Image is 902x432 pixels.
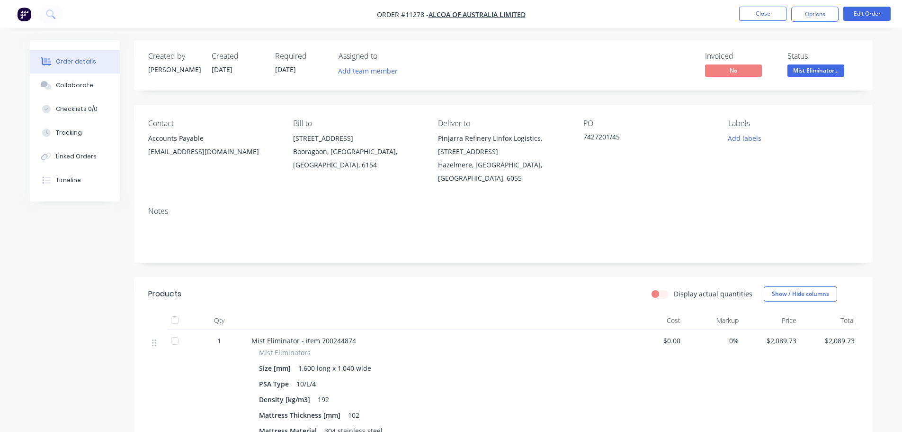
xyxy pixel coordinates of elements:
label: Display actual quantities [674,289,752,299]
div: Markup [684,311,742,330]
div: Pinjarra Refinery Linfox Logistics, [STREET_ADDRESS]Hazelmere, [GEOGRAPHIC_DATA], [GEOGRAPHIC_DAT... [438,132,568,185]
a: Alcoa of Australia Limited [429,10,526,19]
span: $2,089.73 [746,336,797,346]
span: 1 [217,336,221,346]
div: Pinjarra Refinery Linfox Logistics, [STREET_ADDRESS] [438,132,568,158]
span: Mist Eliminator... [787,64,844,76]
button: Edit Order [843,7,891,21]
div: Required [275,52,327,61]
div: Accounts Payable [148,132,278,145]
span: [DATE] [275,65,296,74]
button: Close [739,7,786,21]
div: Tracking [56,129,82,137]
span: 0% [688,336,739,346]
button: Tracking [30,121,120,145]
div: Booragoon, [GEOGRAPHIC_DATA], [GEOGRAPHIC_DATA], 6154 [293,145,423,172]
span: Mist Eliminators [259,348,311,358]
button: Add labels [723,132,767,145]
div: Order details [56,57,96,66]
button: Options [791,7,839,22]
span: Order #11278 - [377,10,429,19]
div: Hazelmere, [GEOGRAPHIC_DATA], [GEOGRAPHIC_DATA], 6055 [438,158,568,185]
div: PO [583,119,713,128]
div: Notes [148,207,858,216]
div: Invoiced [705,52,776,61]
div: 7427201/45 [583,132,702,145]
div: [PERSON_NAME] [148,64,200,74]
button: Show / Hide columns [764,286,837,302]
div: Assigned to [339,52,433,61]
div: [STREET_ADDRESS]Booragoon, [GEOGRAPHIC_DATA], [GEOGRAPHIC_DATA], 6154 [293,132,423,172]
div: [EMAIL_ADDRESS][DOMAIN_NAME] [148,145,278,158]
span: Mist Eliminator - item 700244874 [251,336,356,345]
div: Accounts Payable[EMAIL_ADDRESS][DOMAIN_NAME] [148,132,278,162]
div: Labels [728,119,858,128]
div: Price [742,311,801,330]
button: Linked Orders [30,145,120,168]
div: Contact [148,119,278,128]
div: Cost [626,311,685,330]
button: Add team member [339,64,403,77]
div: 1,600 long x 1,040 wide [295,361,375,375]
button: Timeline [30,168,120,192]
div: Checklists 0/0 [56,105,98,113]
button: Collaborate [30,74,120,97]
div: PSA Type [259,377,293,391]
div: Bill to [293,119,423,128]
div: Products [148,288,181,300]
img: Factory [17,7,31,21]
div: Created [212,52,264,61]
div: Total [800,311,858,330]
span: No [705,64,762,76]
div: Qty [191,311,248,330]
div: 10/L/4 [293,377,320,391]
div: Timeline [56,176,81,184]
button: Add team member [333,64,402,77]
span: [DATE] [212,65,232,74]
span: $2,089.73 [804,336,855,346]
div: Created by [148,52,200,61]
div: 102 [344,408,363,422]
div: Density [kg/m3] [259,393,314,406]
button: Mist Eliminator... [787,64,844,79]
div: Size [mm] [259,361,295,375]
div: Deliver to [438,119,568,128]
div: Mattress Thickness [mm] [259,408,344,422]
button: Order details [30,50,120,74]
div: Linked Orders [56,152,97,161]
div: Status [787,52,858,61]
button: Checklists 0/0 [30,97,120,121]
div: [STREET_ADDRESS] [293,132,423,145]
div: 192 [314,393,333,406]
div: Collaborate [56,81,93,90]
span: $0.00 [630,336,681,346]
